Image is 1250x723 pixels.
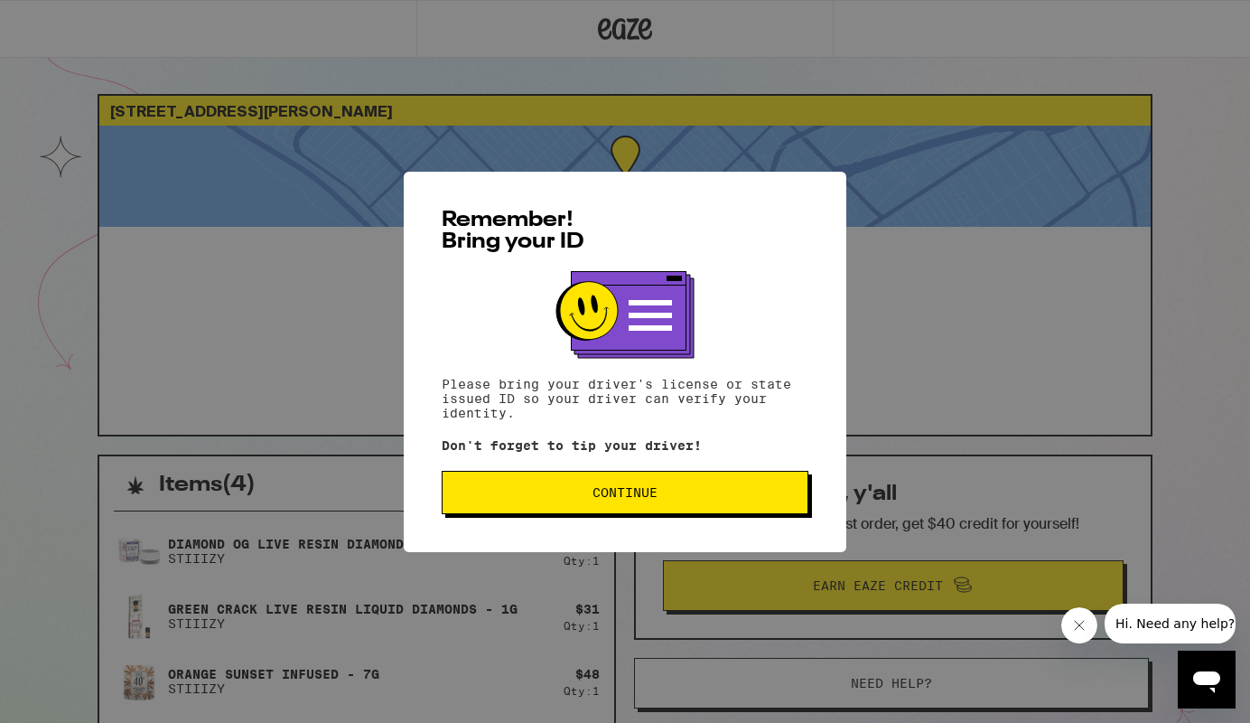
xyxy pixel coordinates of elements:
iframe: Close message [1061,607,1097,643]
span: Remember! Bring your ID [442,210,584,253]
iframe: Message from company [1105,604,1236,643]
p: Please bring your driver's license or state issued ID so your driver can verify your identity. [442,377,808,420]
span: Continue [592,486,658,499]
button: Continue [442,471,808,514]
iframe: Button to launch messaging window [1178,651,1236,709]
p: Don't forget to tip your driver! [442,438,808,453]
